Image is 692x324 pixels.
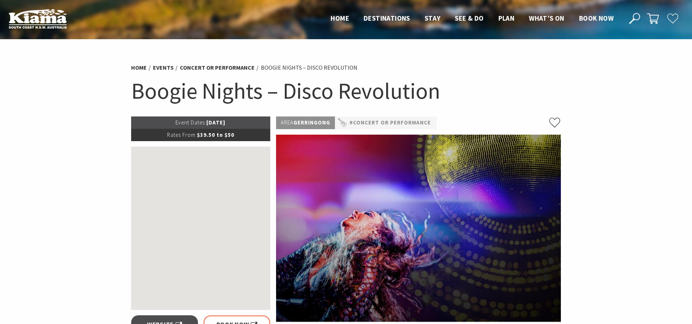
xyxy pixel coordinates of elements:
[349,118,431,127] a: #Concert or Performance
[131,76,561,106] h1: Boogie Nights – Disco Revolution
[281,119,294,126] span: Area
[175,119,206,126] span: Event Dates:
[261,63,357,73] li: Boogie Nights – Disco Revolution
[276,135,561,322] img: Boogie Nights
[579,14,614,22] span: Book now
[455,14,483,22] span: See & Do
[529,14,564,22] span: What’s On
[498,14,515,22] span: Plan
[167,131,197,138] span: Rates From:
[131,129,271,141] p: $39.50 to $50
[323,13,621,25] nav: Main Menu
[131,116,271,129] p: [DATE]
[364,14,410,22] span: Destinations
[153,64,174,71] a: Events
[180,64,255,71] a: Concert or Performance
[331,14,349,22] span: Home
[9,9,67,29] img: Kiama Logo
[425,14,441,22] span: Stay
[131,64,147,71] a: Home
[276,116,335,129] p: Gerringong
